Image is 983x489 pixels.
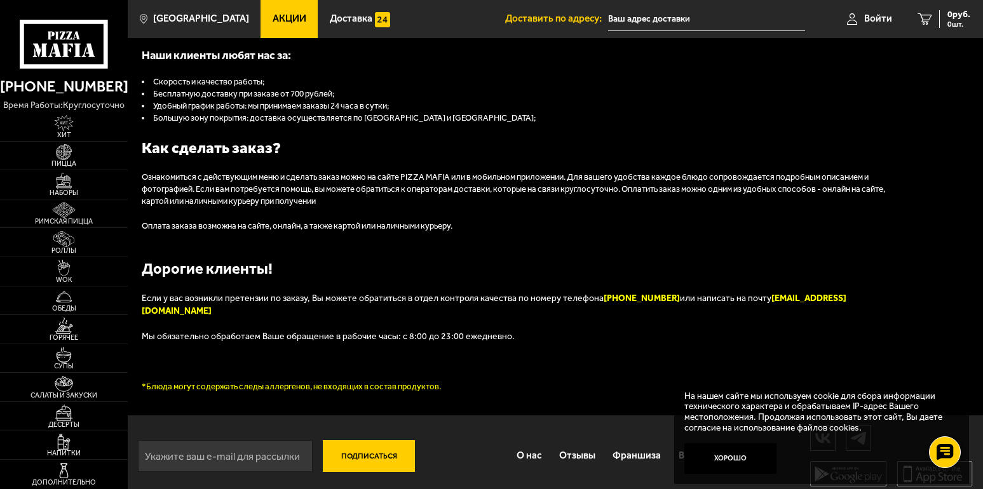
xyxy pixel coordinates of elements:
[550,439,604,473] a: Отзывы
[670,439,730,473] a: Вакансии
[142,293,604,304] span: Если у вас возникли претензии по заказу, Вы можете обратиться в отдел контроля качества по номеру...
[947,20,970,28] span: 0 шт.
[153,14,249,23] span: [GEOGRAPHIC_DATA]
[947,10,970,19] span: 0 руб.
[138,440,313,472] input: Укажите ваш e-mail для рассылки
[142,260,273,278] b: Дорогие клиенты!
[375,12,390,27] img: 15daf4d41897b9f0e9f617042186c801.svg
[142,382,441,391] font: *Блюда могут содержать следы аллергенов, не входящих в состав продуктов.
[142,100,904,112] li: Удобный график работы: мы принимаем заказы 24 часа в сутки;
[142,88,904,100] li: Бесплатную доставку при заказе от 700 рублей;
[864,14,892,23] span: Войти
[505,14,608,23] span: Доставить по адресу:
[142,76,904,88] li: Скорость и качество работы;
[684,391,951,434] p: На нашем сайте мы используем cookie для сбора информации технического характера и обрабатываем IP...
[142,48,291,62] span: Наши клиенты любят нас за:
[142,171,904,208] p: Ознакомиться с действующим меню и сделать заказ можно на сайте PIZZA MAFIA или в мобильном прилож...
[684,443,776,474] button: Хорошо
[142,112,904,124] li: Большую зону покрытия: доставка осуществляется по [GEOGRAPHIC_DATA] и [GEOGRAPHIC_DATA];
[608,8,804,31] input: Ваш адрес доставки
[142,331,515,342] span: Мы обязательно обработаем Ваше обращение в рабочие часы: с 8:00 до 23:00 ежедневно.
[142,220,904,232] p: Оплата заказа возможна на сайте, онлайн, а также картой или наличными курьеру.
[604,439,670,473] a: Франшиза
[142,139,281,157] b: Как сделать заказ?
[323,440,415,472] button: Подписаться
[604,293,680,304] font: [PHONE_NUMBER]
[508,439,550,473] a: О нас
[330,14,372,23] span: Доставка
[273,14,306,23] span: Акции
